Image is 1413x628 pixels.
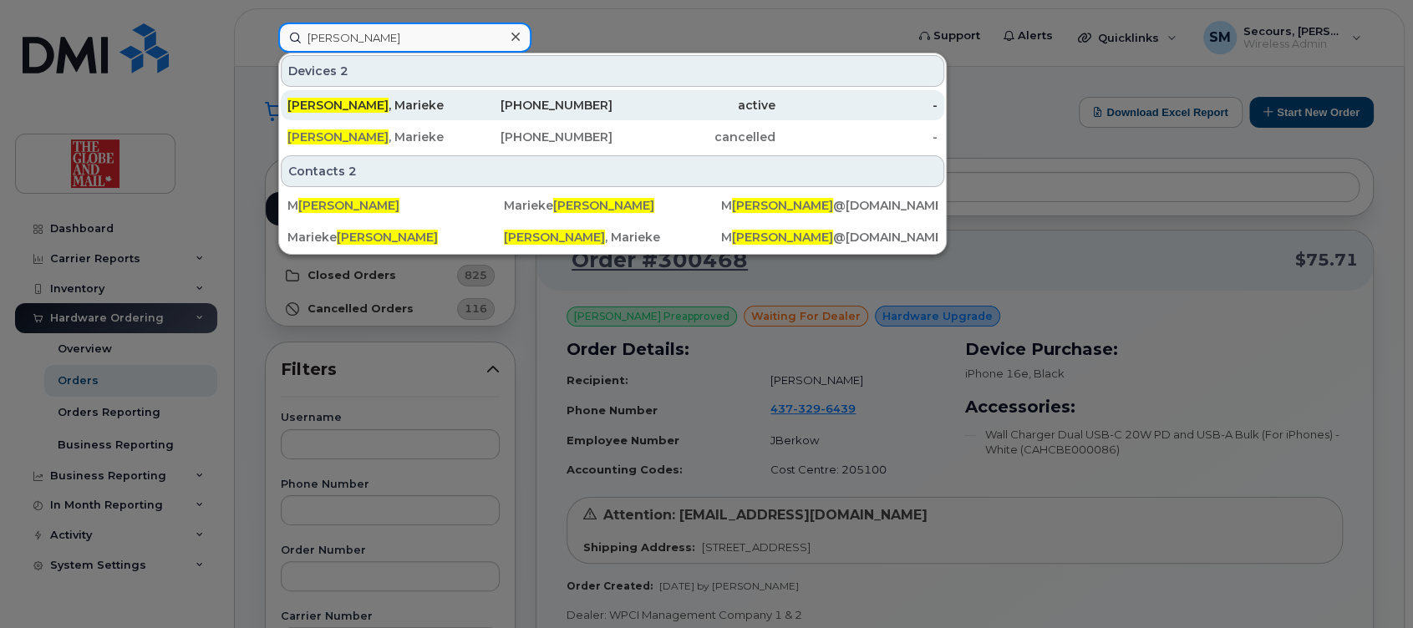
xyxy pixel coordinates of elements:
[287,197,504,214] div: M
[721,229,938,246] div: M @[DOMAIN_NAME]
[287,129,450,145] div: , Marieke
[287,229,504,246] div: Marieke
[281,90,944,120] a: [PERSON_NAME], Marieke[PHONE_NUMBER]active-
[721,197,938,214] div: M @[DOMAIN_NAME]
[612,97,775,114] div: active
[775,97,938,114] div: -
[281,190,944,220] a: M[PERSON_NAME]Marieke[PERSON_NAME]M[PERSON_NAME]@[DOMAIN_NAME]
[287,129,389,144] span: [PERSON_NAME]
[612,129,775,145] div: cancelled
[504,229,720,246] div: , Marieke
[298,198,399,213] span: [PERSON_NAME]
[450,97,613,114] div: [PHONE_NUMBER]
[348,163,357,180] span: 2
[281,122,944,152] a: [PERSON_NAME], Marieke[PHONE_NUMBER]cancelled-
[504,197,720,214] div: Marieke
[281,55,944,87] div: Devices
[450,129,613,145] div: [PHONE_NUMBER]
[504,230,605,245] span: [PERSON_NAME]
[732,198,833,213] span: [PERSON_NAME]
[553,198,654,213] span: [PERSON_NAME]
[281,222,944,252] a: Marieke[PERSON_NAME][PERSON_NAME], MariekeM[PERSON_NAME]@[DOMAIN_NAME]
[281,155,944,187] div: Contacts
[337,230,438,245] span: [PERSON_NAME]
[340,63,348,79] span: 2
[287,98,389,113] span: [PERSON_NAME]
[287,97,450,114] div: , Marieke
[775,129,938,145] div: -
[732,230,833,245] span: [PERSON_NAME]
